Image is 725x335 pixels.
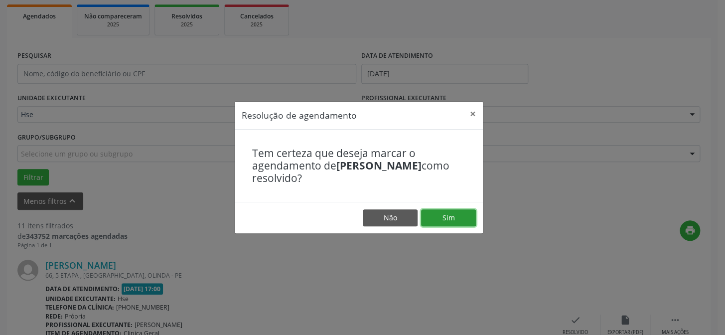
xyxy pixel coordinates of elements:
[363,209,418,226] button: Não
[421,209,476,226] button: Sim
[252,147,465,185] h4: Tem certeza que deseja marcar o agendamento de como resolvido?
[242,109,357,122] h5: Resolução de agendamento
[336,159,422,172] b: [PERSON_NAME]
[463,102,483,126] button: Close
